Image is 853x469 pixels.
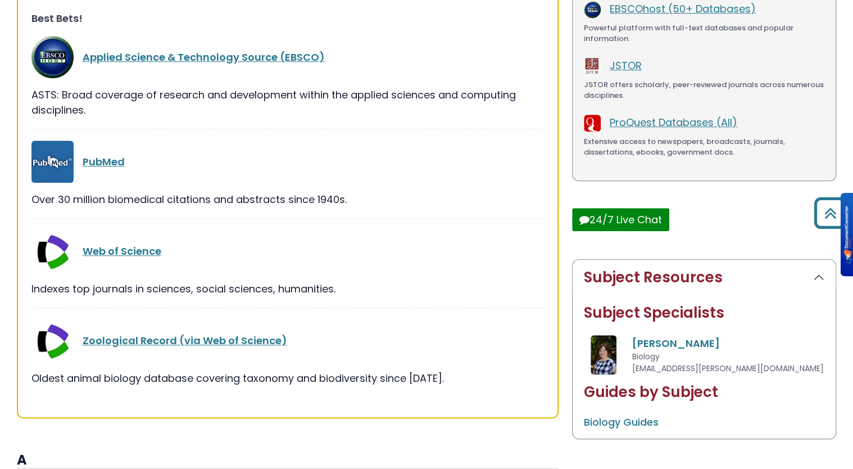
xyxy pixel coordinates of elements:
a: Web of Science [83,244,161,258]
button: 24/7 Live Chat [572,208,669,231]
h2: Guides by Subject [584,384,824,401]
a: JSTOR [610,58,642,73]
h3: A [17,452,559,469]
img: BKR5lM0sgkDqAAAAAElFTkSuQmCC [843,206,852,264]
a: ProQuest Databases (All) [610,115,737,129]
a: EBSCOhost (50+ Databases) [610,2,756,16]
a: [PERSON_NAME] [632,336,720,350]
img: Amanda Matthysse [591,335,617,375]
div: ASTS: Broad coverage of research and development within the applied sciences and computing discip... [31,87,544,118]
span: [EMAIL_ADDRESS][PERSON_NAME][DOMAIN_NAME] [632,363,824,374]
h3: Best Bets! [31,12,544,25]
button: Subject Resources [573,260,836,295]
div: Powerful platform with full-text databases and popular information. [584,22,824,44]
a: Biology Guides [584,415,659,429]
div: JSTOR offers scholarly, peer-reviewed journals across numerous disciplines. [584,79,824,101]
div: Oldest animal biology database covering taxonomy and biodiversity since [DATE]. [31,371,544,386]
div: Over 30 million biomedical citations and abstracts since 1940s. [31,192,544,207]
a: Back to Top [810,202,850,223]
a: Zoological Record (via Web of Science) [83,333,287,348]
h2: Subject Specialists [584,304,824,322]
span: Biology [632,351,660,362]
a: PubMed [83,155,125,169]
div: Indexes top journals in sciences, social sciences, humanities. [31,281,544,296]
a: Applied Science & Technology Source (EBSCO) [83,50,325,64]
div: Extensive access to newspapers, broadcasts, journals, dissertations, ebooks, government docs. [584,136,824,158]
